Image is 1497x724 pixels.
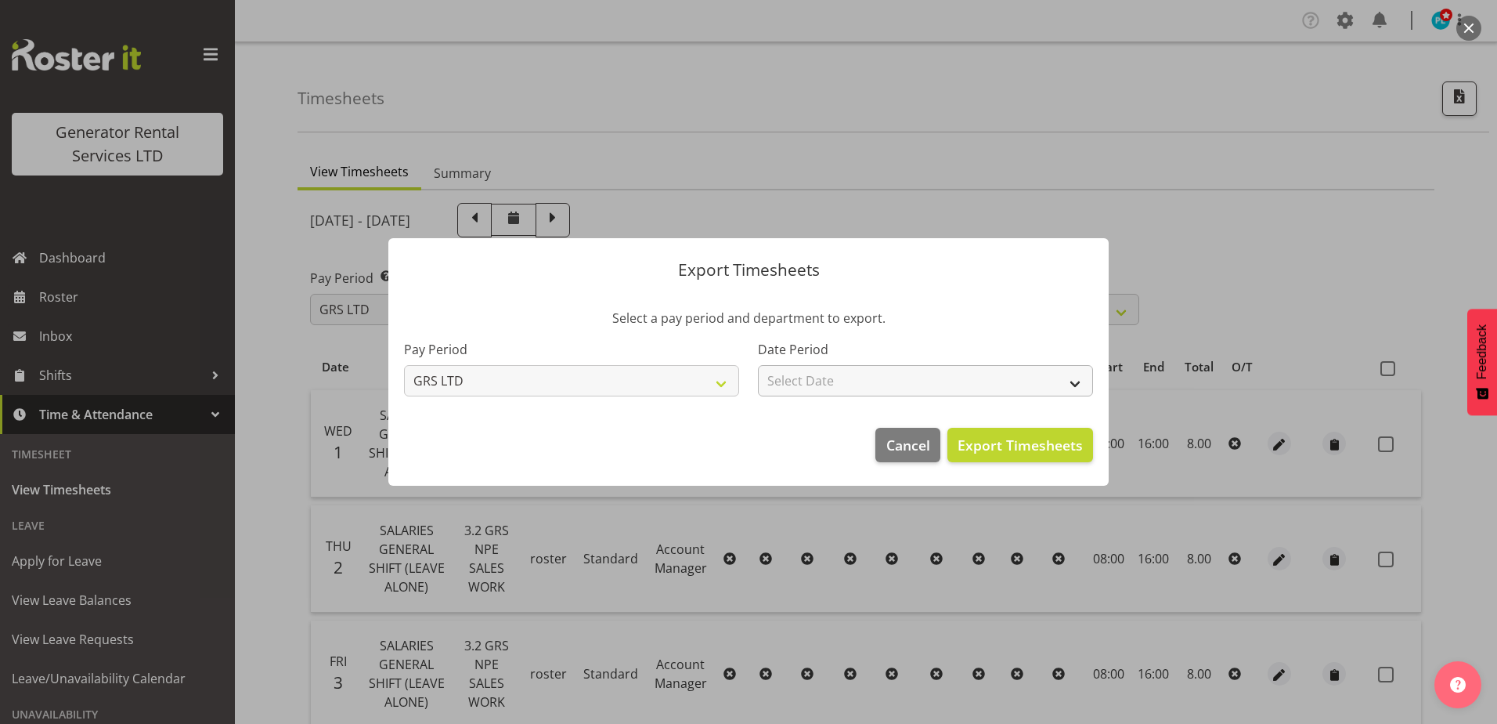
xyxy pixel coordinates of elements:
label: Date Period [758,340,1093,359]
span: Export Timesheets [958,435,1083,455]
button: Export Timesheets [947,428,1093,462]
span: Cancel [886,435,930,455]
button: Feedback - Show survey [1467,309,1497,415]
p: Select a pay period and department to export. [404,309,1093,328]
img: help-xxl-2.png [1450,677,1466,693]
label: Pay Period [404,340,739,359]
button: Cancel [875,428,940,462]
p: Export Timesheets [404,262,1093,278]
span: Feedback [1475,324,1489,379]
